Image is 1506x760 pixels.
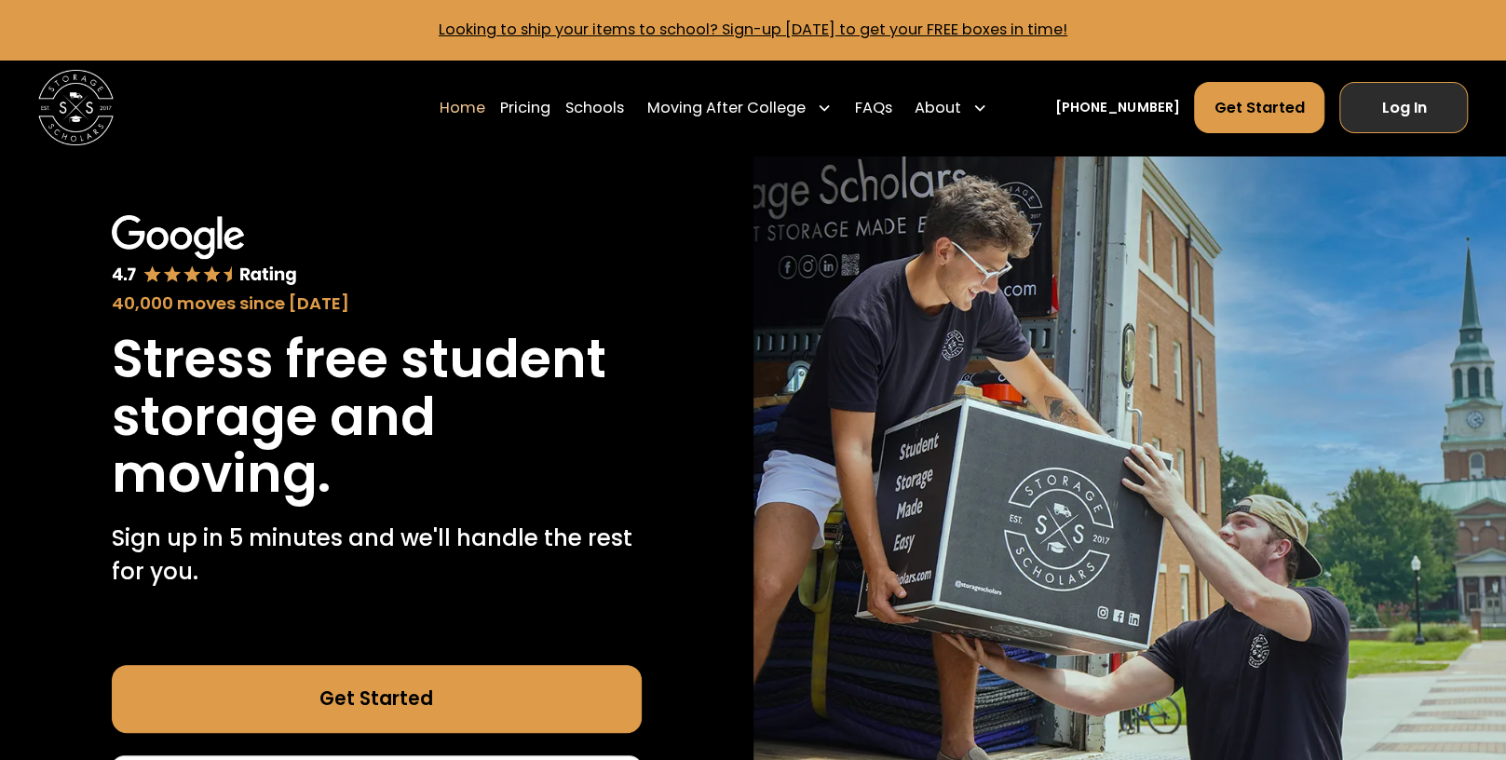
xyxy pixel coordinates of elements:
[915,97,961,119] div: About
[38,70,114,145] img: Storage Scholars main logo
[1055,98,1179,117] a: [PHONE_NUMBER]
[647,97,806,119] div: Moving After College
[440,81,485,134] a: Home
[112,291,642,316] div: 40,000 moves since [DATE]
[112,522,642,590] p: Sign up in 5 minutes and we'll handle the rest for you.
[112,665,642,733] a: Get Started
[1339,82,1468,133] a: Log In
[112,331,642,502] h1: Stress free student storage and moving.
[500,81,550,134] a: Pricing
[1194,82,1324,133] a: Get Started
[854,81,891,134] a: FAQs
[640,81,840,134] div: Moving After College
[439,19,1067,40] a: Looking to ship your items to school? Sign-up [DATE] to get your FREE boxes in time!
[112,215,297,286] img: Google 4.7 star rating
[565,81,624,134] a: Schools
[907,81,996,134] div: About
